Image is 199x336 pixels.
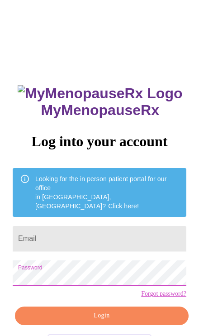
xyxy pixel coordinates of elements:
img: MyMenopauseRx Logo [18,85,182,102]
div: Looking for the in person patient portal for our office in [GEOGRAPHIC_DATA], [GEOGRAPHIC_DATA]? [35,171,179,214]
button: Login [15,307,189,325]
h3: MyMenopauseRx [14,85,187,119]
h3: Log into your account [13,133,186,150]
span: Login [25,310,178,322]
a: Forgot password? [141,290,186,298]
a: Click here! [108,202,139,210]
